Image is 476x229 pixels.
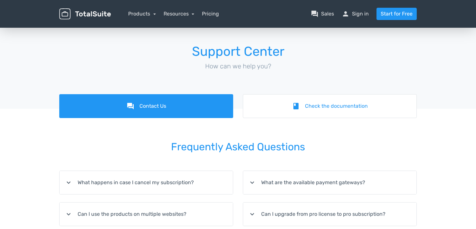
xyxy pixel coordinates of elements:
a: Resources [164,11,195,17]
a: Products [128,11,156,17]
i: expand_more [248,179,256,186]
i: expand_more [248,210,256,218]
i: forum [127,102,134,110]
span: person [342,10,349,18]
a: question_answerSales [311,10,334,18]
summary: expand_moreCan I use the products on multiple websites? [60,203,233,226]
a: forumContact Us [59,94,233,118]
a: Pricing [202,10,219,18]
i: expand_more [65,210,72,218]
h2: Frequently Asked Questions [59,132,417,162]
span: question_answer [311,10,319,18]
a: Start for Free [376,8,417,20]
summary: expand_moreWhat are the available payment gateways? [243,171,416,194]
i: book [292,102,300,110]
p: How can we help you? [59,61,417,71]
summary: expand_moreWhat happens in case I cancel my subscription? [60,171,233,194]
a: bookCheck the documentation [243,94,417,118]
i: expand_more [65,179,72,186]
a: personSign in [342,10,369,18]
summary: expand_moreCan I upgrade from pro license to pro subscription? [243,203,416,226]
img: TotalSuite for WordPress [59,8,111,20]
h1: Support Center [59,45,417,59]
